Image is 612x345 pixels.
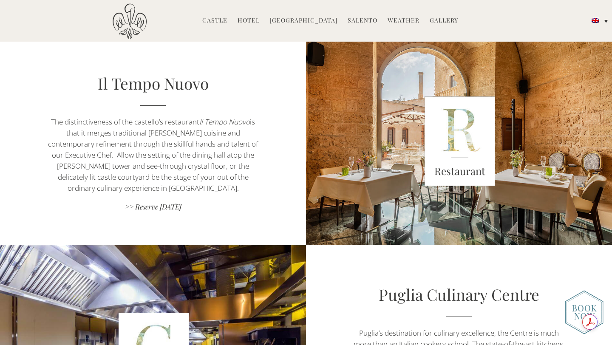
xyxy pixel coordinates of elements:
a: Puglia Culinary Centre [379,284,539,305]
p: The distinctiveness of the castello’s restaurant is that it merges traditional [PERSON_NAME] cuis... [46,116,260,194]
img: Castello di Ugento [113,3,147,40]
a: Castle [202,16,227,26]
img: new-booknow.png [565,290,603,334]
a: [GEOGRAPHIC_DATA] [270,16,337,26]
img: English [592,18,599,23]
a: >> Reserve [DATE] [46,202,260,213]
a: Gallery [430,16,458,26]
img: r_green.jpg [425,96,495,186]
a: Salento [348,16,377,26]
i: Il Tempo Nuovo [199,117,250,127]
a: Weather [388,16,419,26]
a: Hotel [238,16,260,26]
h3: Restaurant [425,164,495,179]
